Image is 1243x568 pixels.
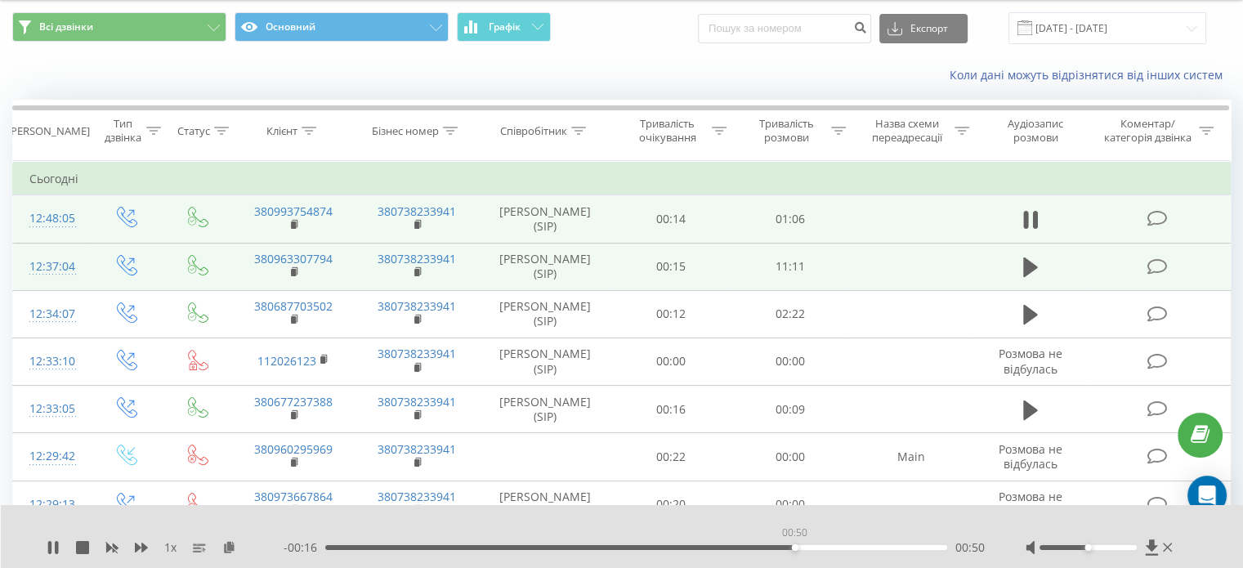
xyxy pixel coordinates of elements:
[235,12,449,42] button: Основний
[254,394,333,409] a: 380677237388
[378,251,456,266] a: 380738233941
[731,481,849,528] td: 00:00
[1099,117,1195,145] div: Коментар/категорія дзвінка
[103,117,141,145] div: Тип дзвінка
[612,243,731,290] td: 00:15
[39,20,93,34] span: Всі дзвінки
[612,195,731,243] td: 00:14
[372,124,439,138] div: Бізнес номер
[7,124,90,138] div: [PERSON_NAME]
[29,251,73,283] div: 12:37:04
[29,393,73,425] div: 12:33:05
[266,124,297,138] div: Клієнт
[378,489,456,504] a: 380738233941
[950,67,1231,83] a: Коли дані можуть відрізнятися вiд інших систем
[792,544,798,551] div: Accessibility label
[378,394,456,409] a: 380738233941
[731,386,849,433] td: 00:09
[479,243,612,290] td: [PERSON_NAME] (SIP)
[612,481,731,528] td: 00:20
[999,489,1062,519] span: Розмова не відбулась
[1084,544,1091,551] div: Accessibility label
[479,481,612,528] td: [PERSON_NAME] (SIP)
[999,346,1062,376] span: Розмова не відбулась
[500,124,567,138] div: Співробітник
[479,386,612,433] td: [PERSON_NAME] (SIP)
[12,12,226,42] button: Всі дзвінки
[731,290,849,338] td: 02:22
[254,441,333,457] a: 380960295969
[29,346,73,378] div: 12:33:10
[457,12,551,42] button: Графік
[29,489,73,521] div: 12:29:13
[731,338,849,385] td: 00:00
[284,539,325,556] span: - 00:16
[479,195,612,243] td: [PERSON_NAME] (SIP)
[254,489,333,504] a: 380973667864
[254,251,333,266] a: 380963307794
[988,117,1084,145] div: Аудіозапис розмови
[612,290,731,338] td: 00:12
[479,290,612,338] td: [PERSON_NAME] (SIP)
[378,298,456,314] a: 380738233941
[254,298,333,314] a: 380687703502
[13,163,1231,195] td: Сьогодні
[612,386,731,433] td: 00:16
[779,521,811,544] div: 00:50
[378,346,456,361] a: 380738233941
[745,117,827,145] div: Тривалість розмови
[479,338,612,385] td: [PERSON_NAME] (SIP)
[378,441,456,457] a: 380738233941
[29,441,73,472] div: 12:29:42
[612,338,731,385] td: 00:00
[612,433,731,481] td: 00:22
[29,203,73,235] div: 12:48:05
[698,14,871,43] input: Пошук за номером
[999,441,1062,472] span: Розмова не відбулась
[627,117,709,145] div: Тривалість очікування
[164,539,177,556] span: 1 x
[879,14,968,43] button: Експорт
[955,539,985,556] span: 00:50
[849,433,972,481] td: Main
[378,203,456,219] a: 380738233941
[865,117,950,145] div: Назва схеми переадресації
[731,433,849,481] td: 00:00
[1187,476,1227,515] div: Open Intercom Messenger
[489,21,521,33] span: Графік
[254,203,333,219] a: 380993754874
[257,353,316,369] a: 112026123
[731,195,849,243] td: 01:06
[29,298,73,330] div: 12:34:07
[177,124,210,138] div: Статус
[731,243,849,290] td: 11:11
